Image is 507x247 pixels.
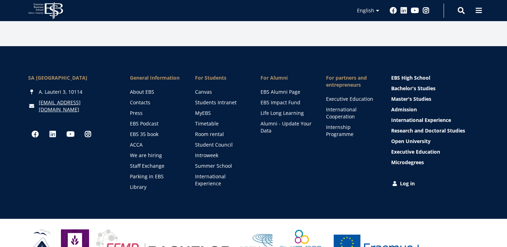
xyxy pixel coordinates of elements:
[28,127,42,141] a: Facebook
[28,74,116,81] div: SA [GEOGRAPHIC_DATA]
[391,138,479,145] a: Open University
[391,106,479,113] a: Admission
[261,110,312,117] a: Life Long Learning
[400,7,407,14] a: Linkedin
[130,120,181,127] a: EBS Podcast
[130,162,181,169] a: Staff Exchange
[195,110,246,117] a: MyEBS
[130,88,181,95] a: About EBS
[326,74,377,88] span: For partners and entrepreneurs
[130,74,181,81] span: General Information
[130,99,181,106] a: Contacts
[391,117,479,124] a: International Experience
[261,88,312,95] a: EBS Alumni Page
[391,180,479,187] a: Log in
[39,99,116,113] a: [EMAIL_ADDRESS][DOMAIN_NAME]
[391,74,479,81] a: EBS High School
[130,173,181,180] a: Parking in EBS
[195,120,246,127] a: Timetable
[195,131,246,138] a: Room rental
[326,95,377,103] a: Executive Education
[391,85,479,92] a: Bachelor's Studies
[195,99,246,106] a: Students Intranet
[391,127,479,134] a: Research and Doctoral Studies
[391,148,479,155] a: Executive Education
[195,74,246,81] a: For Students
[195,141,246,148] a: Student Council
[195,88,246,95] a: Canvas
[423,7,430,14] a: Instagram
[390,7,397,14] a: Facebook
[130,152,181,159] a: We are hiring
[195,162,246,169] a: Summer School
[28,88,116,95] div: A. Lauteri 3, 10114
[391,159,479,166] a: Microdegrees
[63,127,77,141] a: Youtube
[261,99,312,106] a: EBS Impact Fund
[130,110,181,117] a: Press
[195,152,246,159] a: Introweek
[326,124,377,138] a: Internship Programme
[326,106,377,120] a: International Cooperation
[130,141,181,148] a: ACCA
[130,184,181,191] a: Library
[391,95,479,103] a: Master's Studies
[46,127,60,141] a: Linkedin
[261,74,312,81] span: For Alumni
[195,173,246,187] a: International Experience
[411,7,419,14] a: Youtube
[261,120,312,134] a: Alumni - Update Your Data
[81,127,95,141] a: Instagram
[130,131,181,138] a: EBS 35 book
